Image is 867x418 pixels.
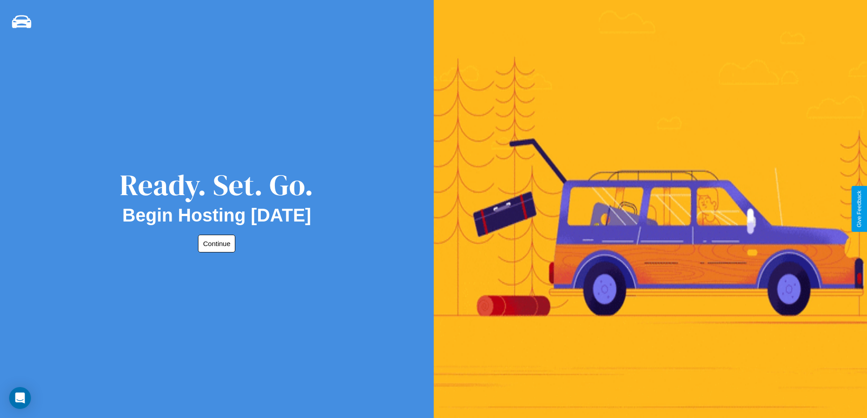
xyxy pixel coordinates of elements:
[856,191,862,227] div: Give Feedback
[198,235,235,252] button: Continue
[9,387,31,409] div: Open Intercom Messenger
[122,205,311,226] h2: Begin Hosting [DATE]
[120,165,314,205] div: Ready. Set. Go.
